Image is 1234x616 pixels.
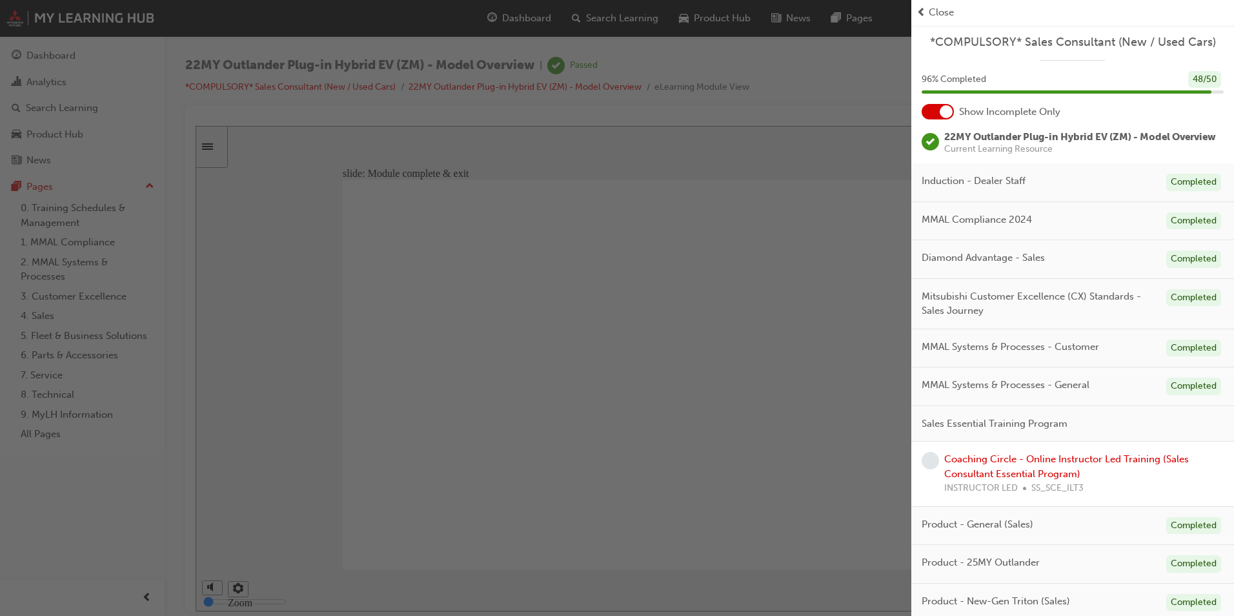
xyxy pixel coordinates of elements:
[922,340,1099,354] span: MMAL Systems & Processes - Customer
[922,555,1040,570] span: Product - 25MY Outlander
[944,145,1216,154] span: Current Learning Resource
[929,14,994,29] button: Disclaimer
[922,212,1032,227] span: MMAL Compliance 2024
[944,481,1018,496] span: INSTRUCTOR LED
[741,14,828,29] button: Navigation tips
[1166,340,1221,357] div: Completed
[959,105,1060,119] span: Show Incomplete Only
[1031,481,1084,496] span: SS_SCE_ILT3
[922,594,1070,609] span: Product - New-Gen Triton (Sales)
[922,251,1045,265] span: Diamond Advantage - Sales
[1166,594,1221,611] div: Completed
[944,453,1189,480] a: Coaching Circle - Online Instructor Led Training (Sales Consultant Essential Program)
[922,416,1067,431] span: Sales Essential Training Program
[922,133,939,150] span: learningRecordVerb_PASS-icon
[1166,555,1221,573] div: Completed
[32,471,57,506] label: Zoom to fit
[922,72,986,87] span: 96 % Completed
[916,5,1229,20] button: prev-iconClose
[922,452,939,469] span: learningRecordVerb_NONE-icon
[828,14,929,29] button: Audio preferences
[1166,212,1221,230] div: Completed
[922,378,1089,393] span: MMAL Systems & Processes - General
[1166,378,1221,395] div: Completed
[6,444,52,486] div: misc controls
[942,17,982,26] span: Disclaimer
[922,289,1156,318] span: Mitsubishi Customer Excellence (CX) Standards - Sales Journey
[6,455,27,469] button: volume
[1166,517,1221,535] div: Completed
[1166,251,1221,268] div: Completed
[922,174,1026,189] span: Induction - Dealer Staff
[922,517,1033,532] span: Product - General (Sales)
[916,5,926,20] span: prev-icon
[922,35,1224,50] a: *COMPULSORY* Sales Consultant (New / Used Cars)
[944,131,1216,143] span: 22MY Outlander Plug-in Hybrid EV (ZM) - Model Overview
[756,17,813,26] span: Navigation tips
[32,455,53,471] button: settings
[1166,174,1221,191] div: Completed
[929,5,954,20] span: Close
[1166,289,1221,307] div: Completed
[844,17,913,26] span: Audio preferences
[8,471,91,481] input: volume
[1188,71,1221,88] div: 48 / 50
